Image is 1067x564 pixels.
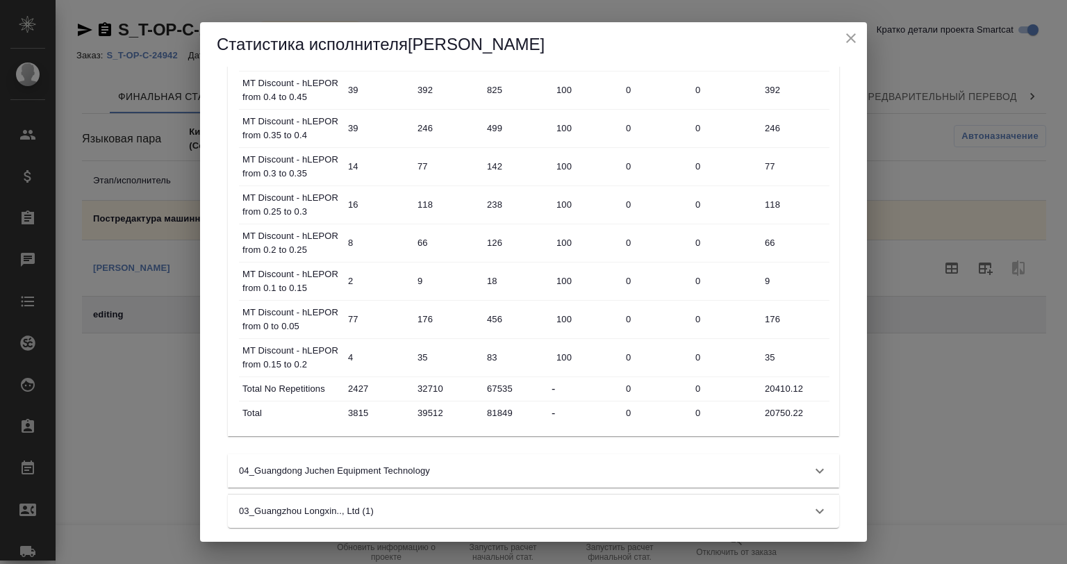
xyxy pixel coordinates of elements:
[760,309,829,329] input: ✎ Введи что-нибудь
[413,194,482,215] input: ✎ Введи что-нибудь
[760,403,829,423] input: ✎ Введи что-нибудь
[690,379,760,399] input: ✎ Введи что-нибудь
[760,80,829,100] input: ✎ Введи что-нибудь
[690,403,760,423] input: ✎ Введи что-нибудь
[343,347,413,367] input: ✎ Введи что-нибудь
[413,271,482,291] input: ✎ Введи что-нибудь
[242,344,340,372] p: MT Discount - hLEPOR from 0.15 to 0.2
[621,347,690,367] input: ✎ Введи что-нибудь
[217,33,850,56] h5: Статистика исполнителя [PERSON_NAME]
[760,118,829,138] input: ✎ Введи что-нибудь
[690,194,760,215] input: ✎ Введи что-нибудь
[621,233,690,253] input: ✎ Введи что-нибудь
[343,118,413,138] input: ✎ Введи что-нибудь
[690,80,760,100] input: ✎ Введи что-нибудь
[413,80,482,100] input: ✎ Введи что-нибудь
[552,80,621,100] input: ✎ Введи что-нибудь
[482,80,552,100] input: ✎ Введи что-нибудь
[760,379,829,399] input: ✎ Введи что-нибудь
[242,267,340,295] p: MT Discount - hLEPOR from 0.1 to 0.15
[242,76,340,104] p: MT Discount - hLEPOR from 0.4 to 0.45
[482,271,552,291] input: ✎ Введи что-нибудь
[690,347,760,367] input: ✎ Введи что-нибудь
[621,403,690,423] input: ✎ Введи что-нибудь
[552,347,621,367] input: ✎ Введи что-нибудь
[413,156,482,176] input: ✎ Введи что-нибудь
[343,194,413,215] input: ✎ Введи что-нибудь
[841,28,861,49] button: close
[242,406,340,420] p: Total
[760,347,829,367] input: ✎ Введи что-нибудь
[552,381,621,397] div: -
[621,80,690,100] input: ✎ Введи что-нибудь
[482,233,552,253] input: ✎ Введи что-нибудь
[413,379,482,399] input: ✎ Введи что-нибудь
[552,405,621,422] div: -
[621,379,690,399] input: ✎ Введи что-нибудь
[228,454,839,488] div: 04_Guangdong Juchen Equipment Technology
[690,118,760,138] input: ✎ Введи что-нибудь
[413,118,482,138] input: ✎ Введи что-нибудь
[239,464,430,478] p: 04_Guangdong Juchen Equipment Technology
[621,156,690,176] input: ✎ Введи что-нибудь
[482,403,552,423] input: ✎ Введи что-нибудь
[242,153,340,181] p: MT Discount - hLEPOR from 0.3 to 0.35
[239,504,374,518] p: 03_Guangzhou Longxin.., Ltd (1)
[242,382,340,396] p: Total No Repetitions
[552,233,621,253] input: ✎ Введи что-нибудь
[621,118,690,138] input: ✎ Введи что-нибудь
[413,347,482,367] input: ✎ Введи что-нибудь
[552,194,621,215] input: ✎ Введи что-нибудь
[482,156,552,176] input: ✎ Введи что-нибудь
[343,403,413,423] input: ✎ Введи что-нибудь
[343,271,413,291] input: ✎ Введи что-нибудь
[552,271,621,291] input: ✎ Введи что-нибудь
[242,229,340,257] p: MT Discount - hLEPOR from 0.2 to 0.25
[690,271,760,291] input: ✎ Введи что-нибудь
[621,271,690,291] input: ✎ Введи что-нибудь
[482,194,552,215] input: ✎ Введи что-нибудь
[621,194,690,215] input: ✎ Введи что-нибудь
[552,309,621,329] input: ✎ Введи что-нибудь
[552,118,621,138] input: ✎ Введи что-нибудь
[621,309,690,329] input: ✎ Введи что-нибудь
[690,233,760,253] input: ✎ Введи что-нибудь
[552,156,621,176] input: ✎ Введи что-нибудь
[343,156,413,176] input: ✎ Введи что-нибудь
[690,156,760,176] input: ✎ Введи что-нибудь
[228,495,839,528] div: 03_Guangzhou Longxin.., Ltd (1)
[242,191,340,219] p: MT Discount - hLEPOR from 0.25 to 0.3
[343,379,413,399] input: ✎ Введи что-нибудь
[482,379,552,399] input: ✎ Введи что-нибудь
[760,271,829,291] input: ✎ Введи что-нибудь
[413,309,482,329] input: ✎ Введи что-нибудь
[760,233,829,253] input: ✎ Введи что-нибудь
[690,309,760,329] input: ✎ Введи что-нибудь
[343,309,413,329] input: ✎ Введи что-нибудь
[242,115,340,142] p: MT Discount - hLEPOR from 0.35 to 0.4
[760,156,829,176] input: ✎ Введи что-нибудь
[242,306,340,333] p: MT Discount - hLEPOR from 0 to 0.05
[413,403,482,423] input: ✎ Введи что-нибудь
[760,194,829,215] input: ✎ Введи что-нибудь
[482,309,552,329] input: ✎ Введи что-нибудь
[343,233,413,253] input: ✎ Введи что-нибудь
[413,233,482,253] input: ✎ Введи что-нибудь
[482,347,552,367] input: ✎ Введи что-нибудь
[482,118,552,138] input: ✎ Введи что-нибудь
[343,80,413,100] input: ✎ Введи что-нибудь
